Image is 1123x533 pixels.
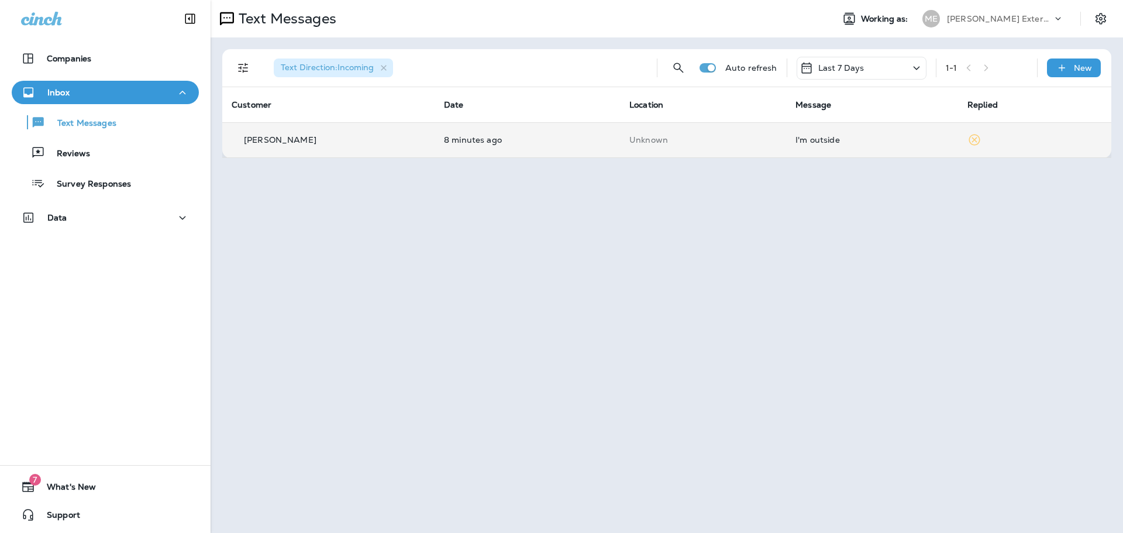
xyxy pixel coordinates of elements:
[12,140,199,165] button: Reviews
[861,14,911,24] span: Working as:
[174,7,206,30] button: Collapse Sidebar
[444,99,464,110] span: Date
[1090,8,1111,29] button: Settings
[12,503,199,527] button: Support
[967,99,998,110] span: Replied
[232,99,271,110] span: Customer
[46,118,116,129] p: Text Messages
[12,81,199,104] button: Inbox
[947,14,1052,23] p: [PERSON_NAME] Exterminating
[232,56,255,80] button: Filters
[922,10,940,27] div: ME
[47,213,67,222] p: Data
[29,474,41,486] span: 7
[234,10,336,27] p: Text Messages
[946,63,957,73] div: 1 - 1
[12,47,199,70] button: Companies
[12,206,199,229] button: Data
[795,135,949,145] div: I'm outside
[12,171,199,195] button: Survey Responses
[1074,63,1092,73] p: New
[244,135,316,145] p: [PERSON_NAME]
[35,482,96,496] span: What's New
[274,59,393,77] div: Text Direction:Incoming
[629,135,777,145] p: This customer does not have a last location and the phone number they messaged is not assigned to...
[45,149,90,160] p: Reviews
[47,88,70,97] p: Inbox
[35,510,80,524] span: Support
[725,63,777,73] p: Auto refresh
[818,63,864,73] p: Last 7 Days
[281,62,374,73] span: Text Direction : Incoming
[629,99,663,110] span: Location
[12,475,199,498] button: 7What's New
[444,135,611,145] p: Oct 9, 2025 10:03 AM
[47,54,91,63] p: Companies
[795,99,831,110] span: Message
[667,56,690,80] button: Search Messages
[45,179,131,190] p: Survey Responses
[12,110,199,135] button: Text Messages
